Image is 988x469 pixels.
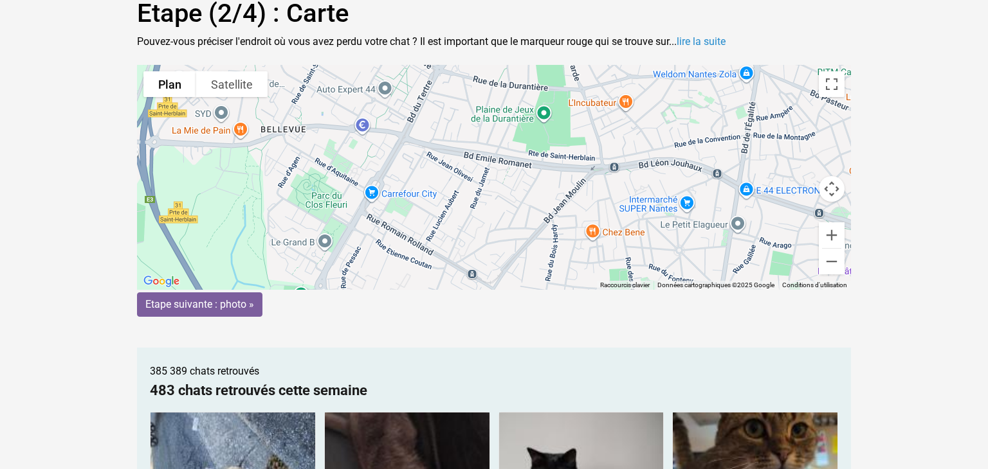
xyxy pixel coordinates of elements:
[150,382,838,399] h2: 483 chats retrouvés cette semaine
[600,281,650,290] button: Raccourcis clavier
[140,273,183,290] img: Google
[137,292,262,317] input: Etape suivante : photo »
[677,35,726,48] a: lire la suite
[819,176,845,202] button: Commandes de la caméra de la carte
[657,281,774,288] span: Données cartographiques ©2025 Google
[150,365,259,377] span: 385 389 chats retrouvés
[137,34,851,49] p: Pouvez-vous préciser l'endroit où vous avez perdu votre chat ? Il est important que le marqueur r...
[819,249,845,274] button: Zoom arrière
[819,222,845,248] button: Zoom avant
[819,71,845,97] button: Passer en plein écran
[143,71,196,97] button: Afficher un plan de ville
[669,35,726,48] span: ...
[196,71,268,97] button: Afficher les images satellite
[782,281,847,288] a: Conditions d'utilisation (s'ouvre dans un nouvel onglet)
[140,273,183,290] a: Ouvrir cette zone dans Google Maps (dans une nouvelle fenêtre)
